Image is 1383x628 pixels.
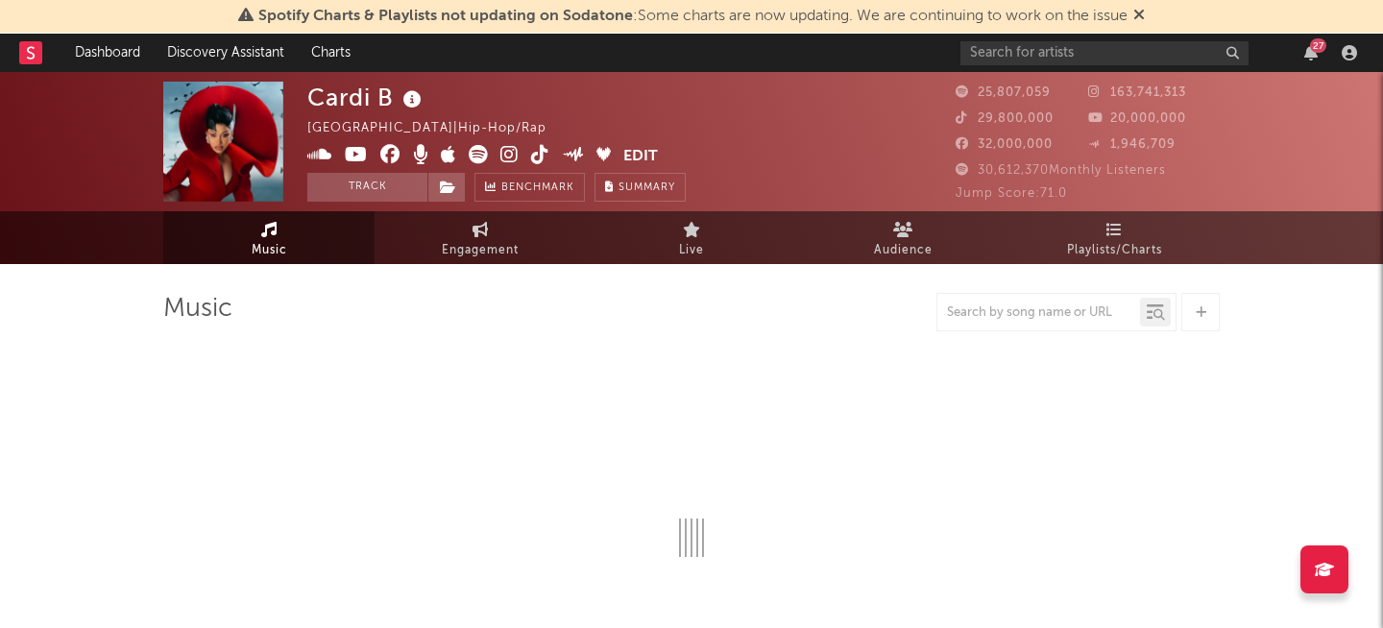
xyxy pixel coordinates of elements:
[797,211,1008,264] a: Audience
[307,117,569,140] div: [GEOGRAPHIC_DATA] | Hip-Hop/Rap
[619,182,675,193] span: Summary
[1310,38,1326,53] div: 27
[61,34,154,72] a: Dashboard
[442,239,519,262] span: Engagement
[307,173,427,202] button: Track
[154,34,298,72] a: Discovery Assistant
[586,211,797,264] a: Live
[956,112,1054,125] span: 29,800,000
[375,211,586,264] a: Engagement
[1067,239,1162,262] span: Playlists/Charts
[298,34,364,72] a: Charts
[956,164,1166,177] span: 30,612,370 Monthly Listeners
[956,86,1051,99] span: 25,807,059
[1088,86,1186,99] span: 163,741,313
[1008,211,1220,264] a: Playlists/Charts
[937,305,1140,321] input: Search by song name or URL
[956,187,1067,200] span: Jump Score: 71.0
[1304,45,1318,60] button: 27
[874,239,933,262] span: Audience
[252,239,287,262] span: Music
[594,173,686,202] button: Summary
[307,82,426,113] div: Cardi B
[960,41,1249,65] input: Search for artists
[956,138,1053,151] span: 32,000,000
[258,9,633,24] span: Spotify Charts & Playlists not updating on Sodatone
[501,177,574,200] span: Benchmark
[258,9,1128,24] span: : Some charts are now updating. We are continuing to work on the issue
[1088,138,1176,151] span: 1,946,709
[1133,9,1145,24] span: Dismiss
[679,239,704,262] span: Live
[163,211,375,264] a: Music
[1088,112,1186,125] span: 20,000,000
[623,145,658,169] button: Edit
[474,173,585,202] a: Benchmark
